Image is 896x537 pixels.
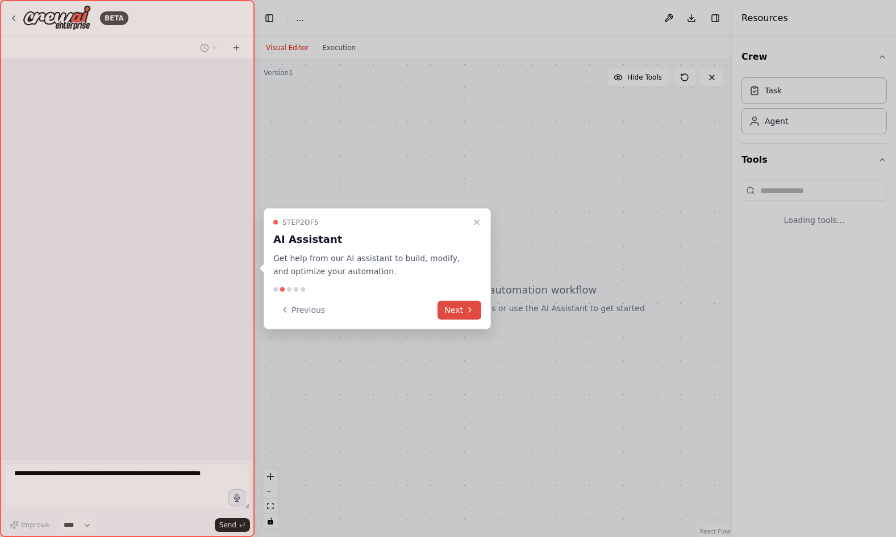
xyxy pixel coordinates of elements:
button: Close walkthrough [470,216,484,229]
button: Previous [273,300,332,319]
p: Get help from our AI assistant to build, modify, and optimize your automation. [273,252,468,278]
span: Step 2 of 5 [282,218,319,227]
h3: AI Assistant [273,232,468,247]
button: Hide left sidebar [261,10,277,26]
button: Next [437,300,481,319]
